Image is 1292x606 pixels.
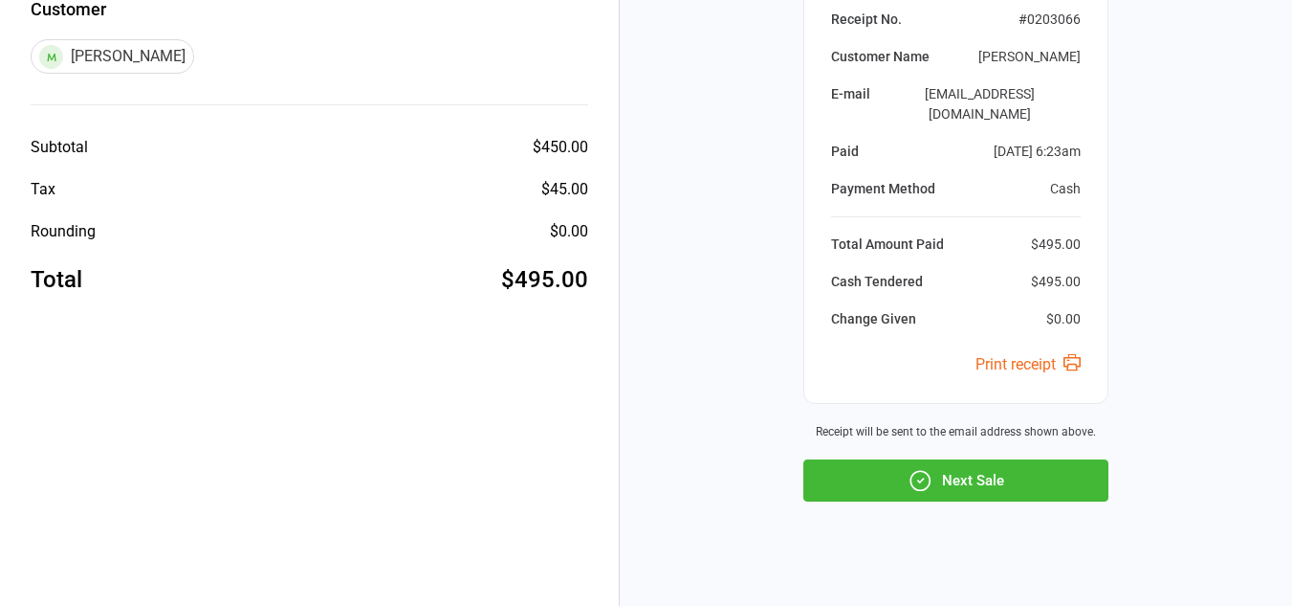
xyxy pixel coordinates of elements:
[831,142,859,162] div: Paid
[831,84,870,124] div: E-mail
[31,136,88,159] div: Subtotal
[1031,272,1081,292] div: $495.00
[1046,309,1081,329] div: $0.00
[803,460,1108,502] button: Next Sale
[501,262,588,297] div: $495.00
[31,178,55,201] div: Tax
[831,179,935,199] div: Payment Method
[878,84,1081,124] div: [EMAIL_ADDRESS][DOMAIN_NAME]
[803,423,1108,440] div: Receipt will be sent to the email address shown above.
[31,39,194,74] div: [PERSON_NAME]
[831,47,930,67] div: Customer Name
[550,220,588,243] div: $0.00
[31,262,82,297] div: Total
[831,235,944,255] div: Total Amount Paid
[831,309,916,329] div: Change Given
[541,178,588,201] div: $45.00
[1018,10,1081,30] div: # 0203066
[831,10,902,30] div: Receipt No.
[1050,179,1081,199] div: Cash
[994,142,1081,162] div: [DATE] 6:23am
[31,220,96,243] div: Rounding
[975,355,1081,373] a: Print receipt
[1031,235,1081,255] div: $495.00
[978,47,1081,67] div: [PERSON_NAME]
[533,136,588,159] div: $450.00
[831,272,923,292] div: Cash Tendered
